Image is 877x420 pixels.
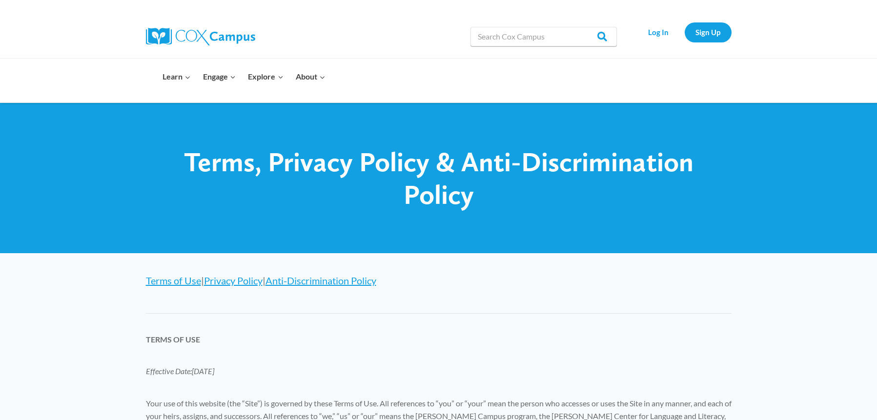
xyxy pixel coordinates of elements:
[146,145,732,211] h1: Terms, Privacy Policy & Anti-Discrimination Policy
[637,22,680,42] a: Log In
[203,70,236,83] span: Engage
[141,59,331,102] nav: Primary Navigation
[204,275,263,286] a: Privacy Policy
[685,22,732,42] a: Sign Up
[146,28,255,45] img: Cox Campus
[146,275,201,286] a: Terms of Use
[622,15,732,58] nav: Secondary Navigation
[146,366,214,376] i: Effective Date:[DATE]
[265,275,376,286] a: Anti-Discrimination Policy
[470,27,617,46] input: Search Cox Campus
[248,70,283,83] span: Explore
[146,335,200,344] b: TERMS OF USE
[296,70,325,83] span: About
[163,70,190,83] span: Learn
